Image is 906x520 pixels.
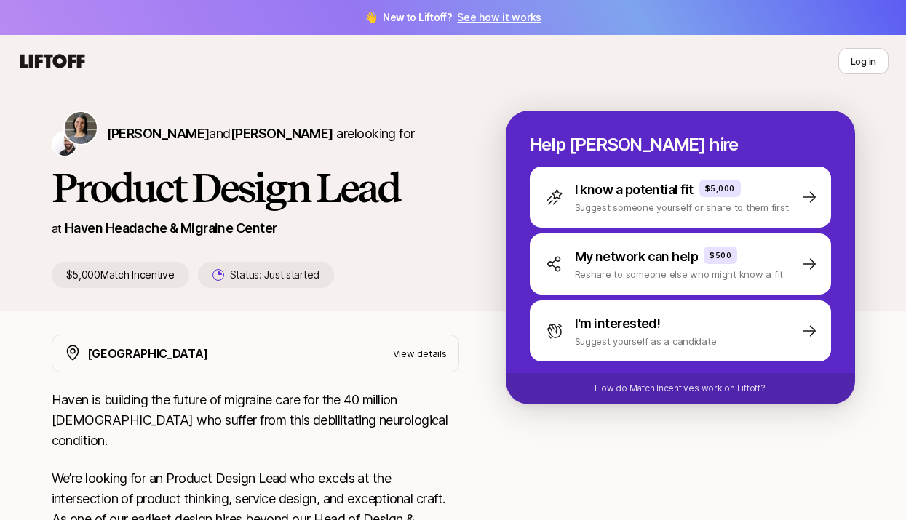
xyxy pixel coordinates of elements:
span: [PERSON_NAME] [107,126,210,141]
h1: Product Design Lead [52,166,459,209]
p: Suggest someone yourself or share to them first [575,200,789,215]
img: Sonia Koesterer [65,112,97,144]
span: Just started [264,268,319,281]
p: My network can help [575,247,699,267]
p: View details [393,346,447,361]
a: See how it works [457,11,541,23]
p: $500 [710,249,731,261]
p: at [52,219,62,238]
p: How do Match Incentives work on Liftoff? [595,382,765,395]
p: Suggest yourself as a candidate [575,334,717,348]
p: [GEOGRAPHIC_DATA] [87,344,209,363]
p: Haven is building the future of migraine care for the 40 million [DEMOGRAPHIC_DATA] who suffer fr... [52,390,459,451]
p: I know a potential fit [575,180,694,200]
span: [PERSON_NAME] [231,126,333,141]
p: Help [PERSON_NAME] hire [530,135,831,155]
a: Haven Headache & Migraine Center [65,220,277,236]
p: $5,000 [705,183,735,194]
p: $5,000 Match Incentive [52,262,189,288]
button: Log in [838,48,889,74]
img: Izac Ross [53,132,76,156]
p: Status: [230,266,319,284]
span: and [209,126,333,141]
p: I'm interested! [575,313,661,334]
p: are looking for [107,124,415,144]
span: 👋 New to Liftoff? [365,9,541,26]
p: Reshare to someone else who might know a fit [575,267,784,281]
